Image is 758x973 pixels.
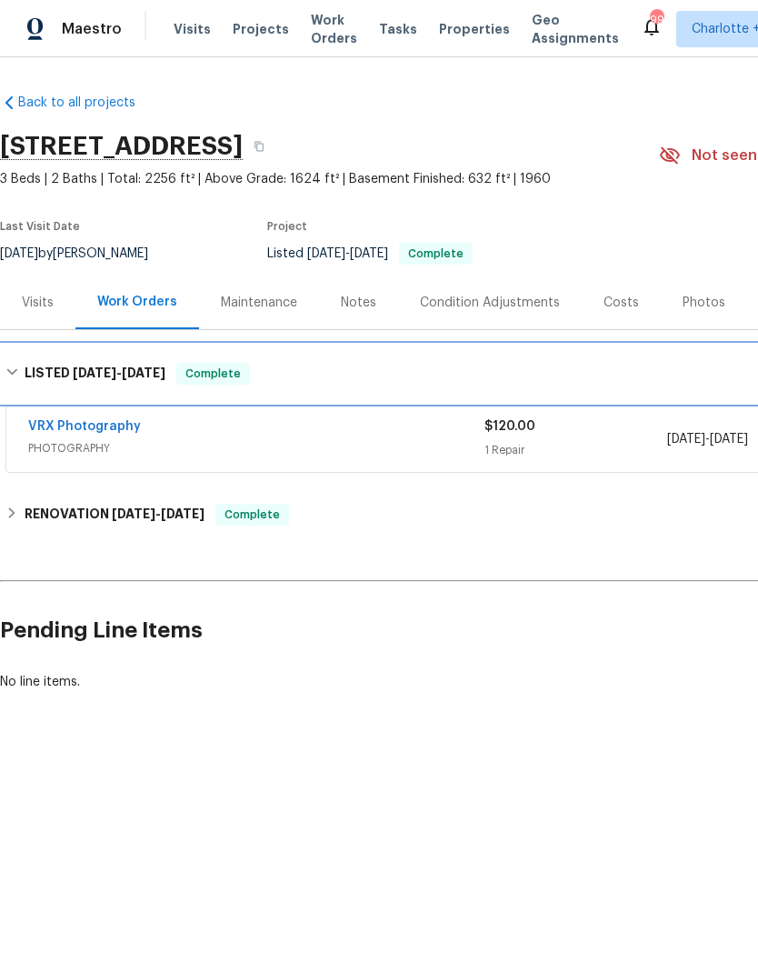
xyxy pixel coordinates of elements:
[667,433,705,446] span: [DATE]
[28,439,484,457] span: PHOTOGRAPHY
[161,507,204,520] span: [DATE]
[267,247,473,260] span: Listed
[112,507,155,520] span: [DATE]
[307,247,388,260] span: -
[73,366,116,379] span: [DATE]
[650,11,663,29] div: 99
[62,20,122,38] span: Maestro
[710,433,748,446] span: [DATE]
[28,420,141,433] a: VRX Photography
[267,221,307,232] span: Project
[25,363,165,385] h6: LISTED
[178,365,248,383] span: Complete
[97,293,177,311] div: Work Orders
[307,247,345,260] span: [DATE]
[217,506,287,524] span: Complete
[233,20,289,38] span: Projects
[243,130,275,163] button: Copy Address
[683,294,725,312] div: Photos
[73,366,165,379] span: -
[439,20,510,38] span: Properties
[379,23,417,35] span: Tasks
[25,504,204,526] h6: RENOVATION
[484,420,535,433] span: $120.00
[603,294,639,312] div: Costs
[401,248,471,259] span: Complete
[221,294,297,312] div: Maintenance
[341,294,376,312] div: Notes
[122,366,165,379] span: [DATE]
[112,507,204,520] span: -
[174,20,211,38] span: Visits
[532,11,619,47] span: Geo Assignments
[420,294,560,312] div: Condition Adjustments
[484,441,667,459] div: 1 Repair
[311,11,357,47] span: Work Orders
[350,247,388,260] span: [DATE]
[22,294,54,312] div: Visits
[667,430,748,448] span: -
